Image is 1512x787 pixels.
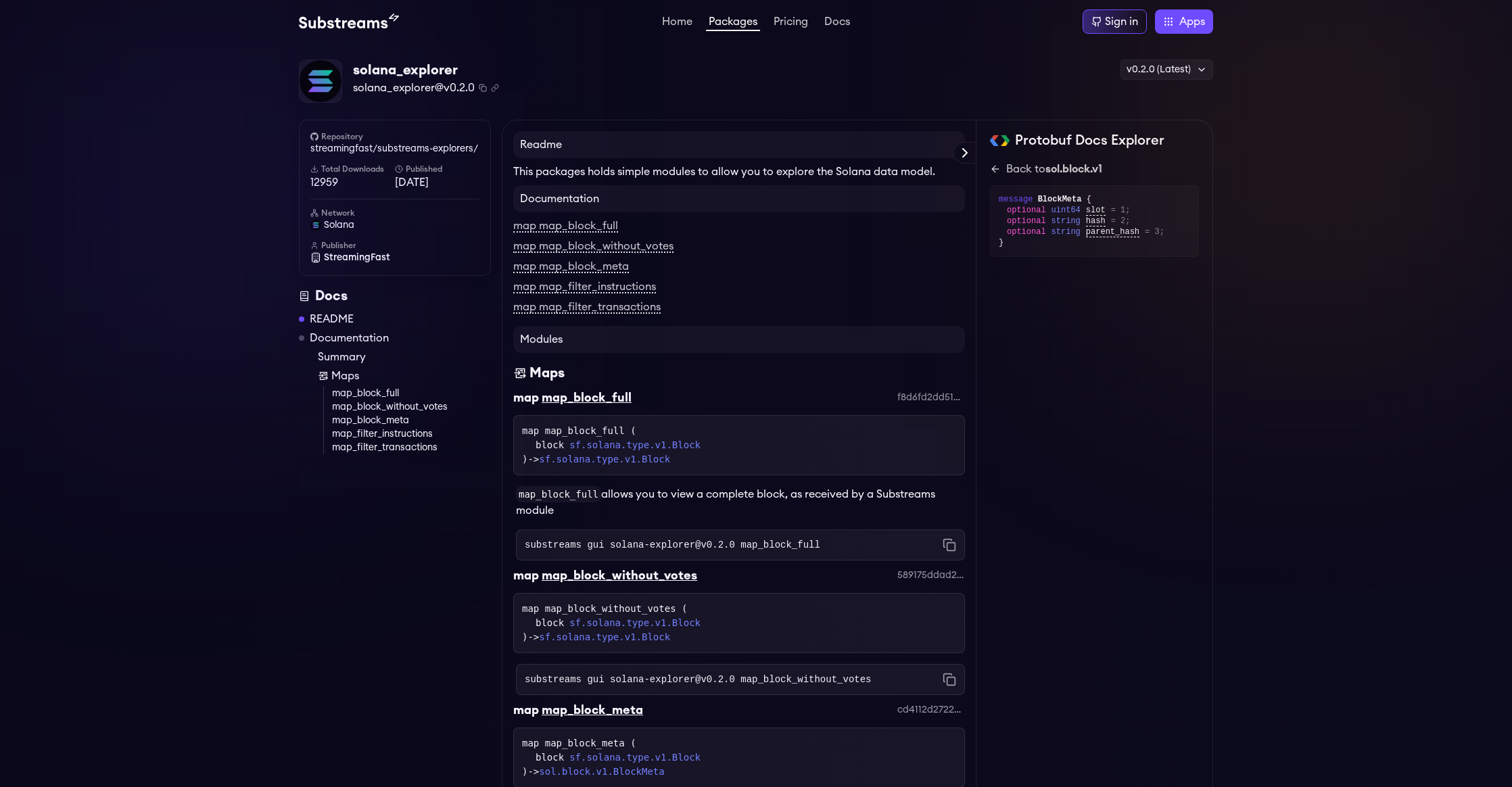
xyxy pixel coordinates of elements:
a: map_block_without_votes [332,400,491,414]
img: github [310,133,318,141]
div: map map_block_meta ( ) [522,736,956,779]
code: substreams gui solana-explorer@v0.2.0 map_block_full [525,538,820,552]
div: map map_block_without_votes ( ) [522,602,956,644]
div: Maps [529,364,565,383]
code: substreams gui solana-explorer@v0.2.0 map_block_without_votes [525,673,871,686]
button: Copy .spkg link to clipboard [491,84,499,92]
span: [DATE] [395,174,479,191]
div: map [513,700,539,719]
a: sf.solana.type.v1.Block [539,631,670,642]
span: sol.block.v1 [1045,164,1102,174]
div: f8d6fd2dd51631bc81f8bebba34f17305556d890 [897,391,965,404]
h6: Repository [310,131,479,142]
a: README [310,311,354,327]
h4: Documentation [513,185,965,212]
span: optional [1007,205,1046,216]
div: block [536,616,956,630]
div: cd4112d2722c7ae307a95a722a812add57279380 [897,703,965,717]
a: map map_block_without_votes [513,241,674,253]
h6: Total Downloads [310,164,395,174]
div: Back to [1006,161,1102,177]
span: parent_hash [1086,227,1139,237]
span: uint64 [1052,205,1081,216]
code: map_block_full [516,486,601,502]
div: Sign in [1105,14,1138,30]
a: Docs [822,16,853,30]
a: Packages [706,16,760,31]
a: Home [659,16,695,30]
a: streamingfast/substreams-explorers/ [310,142,479,156]
span: optional [1007,226,1046,237]
a: map_filter_instructions [332,427,491,441]
a: map map_filter_instructions [513,281,656,293]
div: 589175ddad2653397b6bc382195d26082e4bfa35 [897,569,965,582]
img: solana [310,220,321,231]
span: solana_explorer@v0.2.0 [353,80,475,96]
a: Summary [318,349,491,365]
img: Protobuf [990,135,1010,146]
a: sf.solana.type.v1.Block [569,616,701,630]
span: optional [1007,216,1046,226]
a: sol.block.v1.BlockMeta [539,766,664,777]
a: Maps [318,368,491,384]
span: Apps [1179,14,1205,30]
a: sf.solana.type.v1.Block [569,750,701,765]
span: -> [527,631,670,642]
img: Substream's logo [299,14,399,30]
p: allows you to view a complete block, as received by a Substreams module [516,486,965,519]
span: StreamingFast [324,251,390,264]
h6: Published [395,164,479,174]
img: Map icon [318,371,329,381]
h6: Publisher [310,240,479,251]
span: BlockMeta [1038,195,1082,204]
h6: Network [310,208,479,218]
h4: Readme [513,131,965,158]
a: sf.solana.type.v1.Block [539,454,670,464]
h2: Protobuf Docs Explorer [1015,131,1164,150]
button: Copy command to clipboard [943,538,956,552]
span: = 2; [1111,216,1131,226]
span: hash [1086,216,1106,226]
span: solana [324,218,354,232]
span: message [999,195,1033,204]
span: -> [527,766,664,777]
a: Documentation [310,330,389,346]
a: solana [310,218,479,232]
a: Pricing [771,16,811,30]
div: } [999,237,1190,248]
div: block [536,438,956,452]
div: map map_block_full ( ) [522,424,956,467]
a: StreamingFast [310,251,479,264]
a: map_filter_transactions [332,441,491,454]
a: map map_block_full [513,220,618,233]
p: This packages holds simple modules to allow you to explore the Solana data model. [513,164,965,180]
span: 12959 [310,174,395,191]
a: map map_block_meta [513,261,629,273]
button: Copy package name and version [479,84,487,92]
div: map [513,566,539,585]
a: map_block_meta [332,414,491,427]
div: v0.2.0 (Latest) [1120,59,1213,80]
span: string [1052,226,1081,237]
div: solana_explorer [353,61,499,80]
div: map [513,388,539,407]
div: Docs [299,287,491,306]
img: Package Logo [300,60,341,102]
button: Copy command to clipboard [943,673,956,686]
span: string [1052,216,1081,226]
img: Maps icon [513,364,527,383]
div: map_block_full [542,388,632,407]
span: = 3; [1145,226,1164,237]
span: -> [527,454,670,464]
div: map_block_meta [542,700,643,719]
div: map_block_without_votes [542,566,697,585]
a: Sign in [1083,9,1147,34]
a: map map_filter_transactions [513,302,661,314]
a: sf.solana.type.v1.Block [569,438,701,452]
h4: Modules [513,326,965,353]
a: Back tosol.block.v1 [990,161,1199,177]
span: { [1087,195,1091,204]
a: map_block_full [332,387,491,400]
span: = 1; [1111,205,1131,216]
div: block [536,750,956,765]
